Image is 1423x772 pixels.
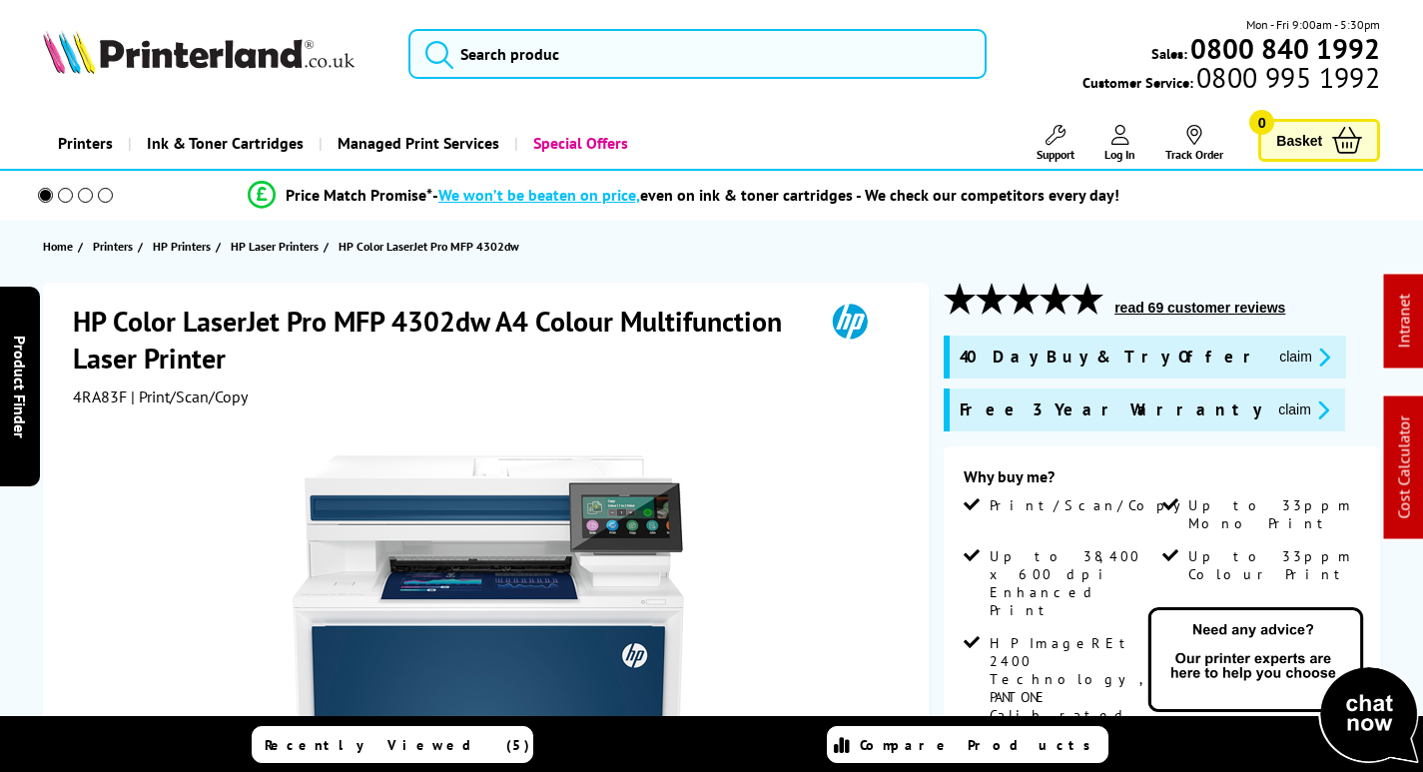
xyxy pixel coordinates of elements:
[131,386,248,406] span: | Print/Scan/Copy
[1193,68,1380,87] span: 0800 995 1992
[231,236,319,257] span: HP Laser Printers
[1151,44,1187,63] span: Sales:
[43,30,355,74] img: Printerland Logo
[990,496,1195,514] span: Print/Scan/Copy
[73,386,127,406] span: 4RA83F
[93,236,133,257] span: Printers
[1276,127,1322,154] span: Basket
[43,30,383,78] a: Printerland Logo
[1108,299,1291,317] button: read 69 customer reviews
[514,118,643,169] a: Special Offers
[10,178,1357,213] li: modal_Promise
[43,236,78,257] a: Home
[319,118,514,169] a: Managed Print Services
[1273,346,1336,369] button: promo-description
[1037,125,1074,162] a: Support
[1188,547,1357,583] span: Up to 33ppm Colour Print
[1394,416,1414,519] a: Cost Calculator
[1187,39,1380,58] a: 0800 840 1992
[1188,496,1357,532] span: Up to 33ppm Mono Print
[804,303,896,340] img: HP
[1165,125,1223,162] a: Track Order
[438,185,640,205] span: We won’t be beaten on price,
[147,118,304,169] span: Ink & Toner Cartridges
[73,303,804,377] h1: HP Color LaserJet Pro MFP 4302dw A4 Colour Multifunction Laser Printer
[408,29,987,79] input: Search produc
[1082,68,1380,92] span: Customer Service:
[964,466,1360,496] div: Why buy me?
[1037,147,1074,162] span: Support
[1246,15,1380,34] span: Mon - Fri 9:00am - 5:30pm
[43,118,128,169] a: Printers
[128,118,319,169] a: Ink & Toner Cartridges
[860,736,1101,754] span: Compare Products
[1190,30,1380,67] b: 0800 840 1992
[153,236,216,257] a: HP Printers
[1104,147,1135,162] span: Log In
[252,726,533,763] a: Recently Viewed (5)
[286,185,432,205] span: Price Match Promise*
[153,236,211,257] span: HP Printers
[1143,604,1423,768] img: Open Live Chat window
[339,239,519,254] span: HP Color LaserJet Pro MFP 4302dw
[960,398,1262,421] span: Free 3 Year Warranty
[990,634,1158,724] span: HP ImageREt 2400 Technology, PANTONE Calibrated
[10,335,30,437] span: Product Finder
[1394,295,1414,349] a: Intranet
[265,736,530,754] span: Recently Viewed (5)
[231,236,324,257] a: HP Laser Printers
[43,236,73,257] span: Home
[1272,398,1335,421] button: promo-description
[1249,110,1274,135] span: 0
[1104,125,1135,162] a: Log In
[827,726,1108,763] a: Compare Products
[1258,119,1380,162] a: Basket 0
[990,547,1158,619] span: Up to 38,400 x 600 dpi Enhanced Print
[432,185,1119,205] div: - even on ink & toner cartridges - We check our competitors every day!
[93,236,138,257] a: Printers
[960,346,1263,369] span: 40 Day Buy & Try Offer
